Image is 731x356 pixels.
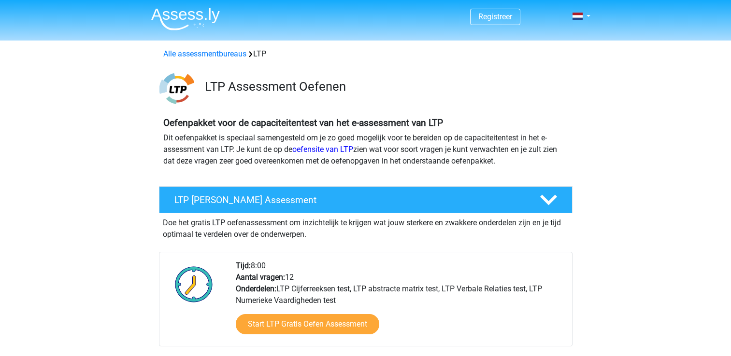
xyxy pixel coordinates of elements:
h4: LTP [PERSON_NAME] Assessment [174,194,524,205]
a: Registreer [478,12,512,21]
img: Klok [170,260,218,308]
a: oefensite van LTP [292,145,353,154]
img: ltp.png [159,71,194,106]
a: Start LTP Gratis Oefen Assessment [236,314,379,334]
div: Doe het gratis LTP oefenassessment om inzichtelijk te krijgen wat jouw sterkere en zwakkere onder... [159,213,573,240]
p: Dit oefenpakket is speciaal samengesteld om je zo goed mogelijk voor te bereiden op de capaciteit... [163,132,568,167]
b: Oefenpakket voor de capaciteitentest van het e-assessment van LTP [163,117,443,128]
b: Aantal vragen: [236,273,285,282]
div: 8:00 12 LTP Cijferreeksen test, LTP abstracte matrix test, LTP Verbale Relaties test, LTP Numerie... [229,260,572,346]
b: Onderdelen: [236,284,276,293]
a: Alle assessmentbureaus [163,49,246,58]
h3: LTP Assessment Oefenen [205,79,565,94]
b: Tijd: [236,261,251,270]
div: LTP [159,48,572,60]
a: LTP [PERSON_NAME] Assessment [155,186,576,213]
img: Assessly [151,8,220,30]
